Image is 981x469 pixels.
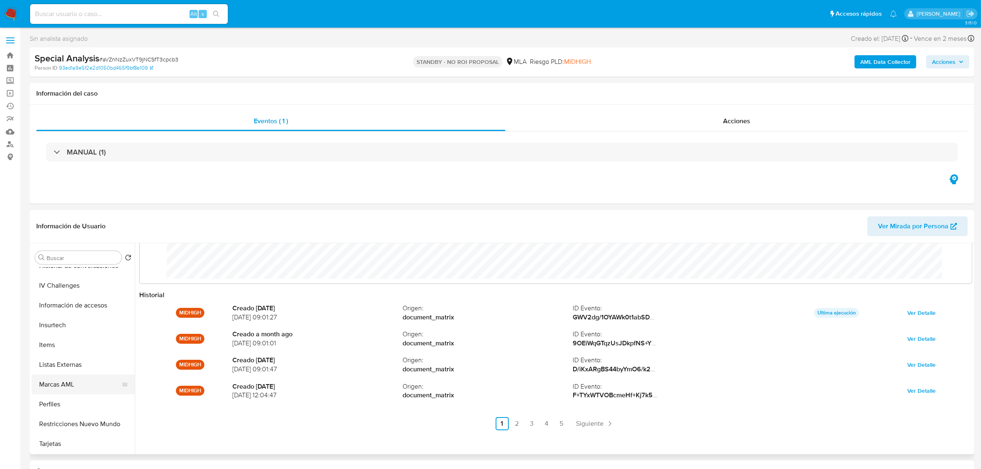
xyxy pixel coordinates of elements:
[32,276,135,295] button: IV Challenges
[232,365,403,374] span: [DATE] 09:01:47
[890,10,897,17] a: Notificaciones
[232,356,403,365] strong: Creado [DATE]
[176,360,204,370] p: MIDHIGH
[867,216,968,236] button: Ver Mirada por Persona
[907,359,936,371] span: Ver Detalle
[901,358,941,371] button: Ver Detalle
[496,417,509,430] a: Ir a la página 1
[36,89,968,98] h1: Información del caso
[232,304,403,313] strong: Creado [DATE]
[46,143,958,162] div: MANUAL (1)
[176,334,204,344] p: MIDHIGH
[723,116,750,126] span: Acciones
[901,306,941,319] button: Ver Detalle
[232,339,403,348] span: [DATE] 09:01:01
[403,313,573,322] strong: document_matrix
[530,57,591,66] span: Riesgo PLD:
[540,417,553,430] a: Ir a la página 4
[525,417,538,430] a: Ir a la página 3
[506,57,527,66] div: MLA
[907,307,936,319] span: Ver Detalle
[855,55,916,68] button: AML Data Collector
[836,9,882,18] span: Accesos rápidos
[851,33,908,44] div: Creado el: [DATE]
[99,55,178,63] span: # aVZnNzZuxVT9jNCSfT3cpcb3
[176,308,204,318] p: MIDHIGH
[573,390,909,400] strong: F+TYxWTVOBcmeHf+Kj7k5rbKovK8Jj3BscK4wOBjOXl6TkExmCN8nkIMPIpSl4Wf6brHN0eBU9wpomQqcaWuXw==
[901,384,941,397] button: Ver Detalle
[67,148,106,157] h3: MANUAL (1)
[208,8,225,20] button: search-icon
[573,356,743,365] span: ID Evento :
[190,10,197,18] span: Alt
[32,335,135,355] button: Items
[403,356,573,365] span: Origen :
[413,56,502,68] p: STANDBY - NO ROI PROPOSAL
[232,391,403,400] span: [DATE] 12:04:47
[30,9,228,19] input: Buscar usuario o caso...
[573,382,743,391] span: ID Evento :
[403,365,573,374] strong: document_matrix
[860,55,911,68] b: AML Data Collector
[254,116,288,126] span: Eventos ( 1 )
[403,391,573,400] strong: document_matrix
[878,216,948,236] span: Ver Mirada por Persona
[573,304,743,313] span: ID Evento :
[926,55,969,68] button: Acciones
[573,312,915,322] strong: GWV2dg/1OYAWk0t1abSD7FBvL3qSY/VtXgKXe2X4d4hFQRvRgq7XC9zh1m6na8TGOFUI8VqXbk6UtOqhW+3SQw==
[139,290,164,300] strong: Historial
[403,330,573,339] span: Origen :
[232,330,403,339] strong: Creado a month ago
[510,417,524,430] a: Ir a la página 2
[30,34,88,43] span: Sin analista asignado
[403,382,573,391] span: Origen :
[814,308,859,318] p: Ultima ejecución
[907,333,936,345] span: Ver Detalle
[966,9,975,18] a: Salir
[32,414,135,434] button: Restricciones Nuevo Mundo
[201,10,204,18] span: s
[32,375,128,394] button: Marcas AML
[910,33,912,44] span: -
[573,330,743,339] span: ID Evento :
[32,295,135,315] button: Información de accesos
[573,364,922,374] strong: D/iKxARgBS44byYmO6/k27D/uM+ScU0gWKWCn6vvsKKXjE3QRDBdCwPT2bJBoonZMfHHpOWuLM2J7XfWPhdQhw==
[576,420,604,427] span: Siguiente
[232,313,403,322] span: [DATE] 09:01:27
[35,52,99,65] b: Special Analysis
[139,417,972,430] nav: Paginación
[555,417,568,430] a: Ir a la página 5
[125,254,131,263] button: Volver al orden por defecto
[914,34,967,43] span: Vence en 2 meses
[917,10,963,18] p: andres.vilosio@mercadolibre.com
[573,338,901,348] strong: 9OEiWqGTqzUsJDkpfNS+YYzZilT3Ak99wQv4FbKEIO0dH2q5aeQ5BxZFb4IxL8YWCnsbiUqIq2IUC8EhnUbGIQ==
[901,332,941,345] button: Ver Detalle
[35,64,57,72] b: Person ID
[907,385,936,396] span: Ver Detalle
[403,304,573,313] span: Origen :
[32,355,135,375] button: Listas Externas
[32,394,135,414] button: Perfiles
[38,254,45,261] button: Buscar
[176,386,204,396] p: MIDHIGH
[32,434,135,454] button: Tarjetas
[573,417,617,430] a: Siguiente
[232,382,403,391] strong: Creado [DATE]
[403,339,573,348] strong: document_matrix
[932,55,955,68] span: Acciones
[32,315,135,335] button: Insurtech
[59,64,153,72] a: 93ed1a9e5f2e2d1050bd465f9bf8e109
[36,222,105,230] h1: Información de Usuario
[47,254,118,262] input: Buscar
[564,57,591,66] span: MIDHIGH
